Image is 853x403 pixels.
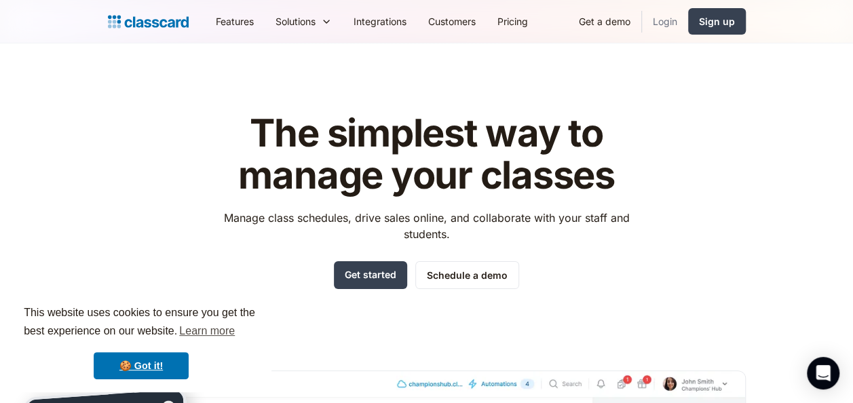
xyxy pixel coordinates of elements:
a: Get a demo [568,6,641,37]
a: Features [205,6,265,37]
span: This website uses cookies to ensure you get the best experience on our website. [24,305,259,341]
a: Customers [417,6,487,37]
a: Integrations [343,6,417,37]
div: cookieconsent [11,292,271,392]
a: learn more about cookies [177,321,237,341]
div: Solutions [276,14,316,28]
a: dismiss cookie message [94,352,189,379]
a: Pricing [487,6,539,37]
a: home [108,12,189,31]
p: Manage class schedules, drive sales online, and collaborate with your staff and students. [211,210,642,242]
a: Schedule a demo [415,261,519,289]
a: Get started [334,261,407,289]
a: Login [642,6,688,37]
a: Sign up [688,8,746,35]
div: Open Intercom Messenger [807,357,839,389]
div: Sign up [699,14,735,28]
h1: The simplest way to manage your classes [211,113,642,196]
div: Solutions [265,6,343,37]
